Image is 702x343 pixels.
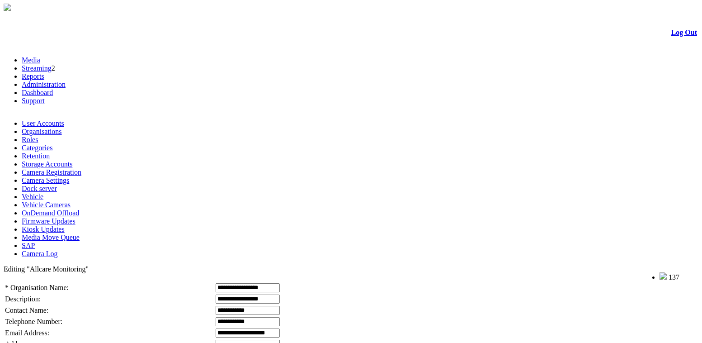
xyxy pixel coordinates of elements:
[52,64,55,72] span: 2
[5,284,69,291] span: * Organisation Name:
[669,273,679,281] span: 137
[22,233,80,241] a: Media Move Queue
[22,193,43,200] a: Vehicle
[671,29,697,36] a: Log Out
[22,72,44,80] a: Reports
[22,56,40,64] a: Media
[5,295,41,303] span: Description:
[22,168,81,176] a: Camera Registration
[576,273,641,280] span: Welcome, - (Administrator)
[4,265,89,273] span: Editing "Allcare Monitoring"
[22,64,52,72] a: Streaming
[5,318,62,325] span: Telephone Number:
[22,242,35,249] a: SAP
[4,4,11,11] img: arrow-3.png
[22,250,58,257] a: Camera Log
[22,225,65,233] a: Kiosk Updates
[22,160,72,168] a: Storage Accounts
[22,81,66,88] a: Administration
[22,185,57,192] a: Dock server
[660,272,667,280] img: bell25.png
[22,217,75,225] a: Firmware Updates
[5,306,48,314] span: Contact Name:
[22,209,79,217] a: OnDemand Offload
[22,144,52,152] a: Categories
[22,136,38,143] a: Roles
[22,119,64,127] a: User Accounts
[22,89,53,96] a: Dashboard
[22,201,71,209] a: Vehicle Cameras
[22,152,50,160] a: Retention
[5,329,49,337] span: Email Address:
[22,97,45,105] a: Support
[22,176,69,184] a: Camera Settings
[22,128,62,135] a: Organisations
